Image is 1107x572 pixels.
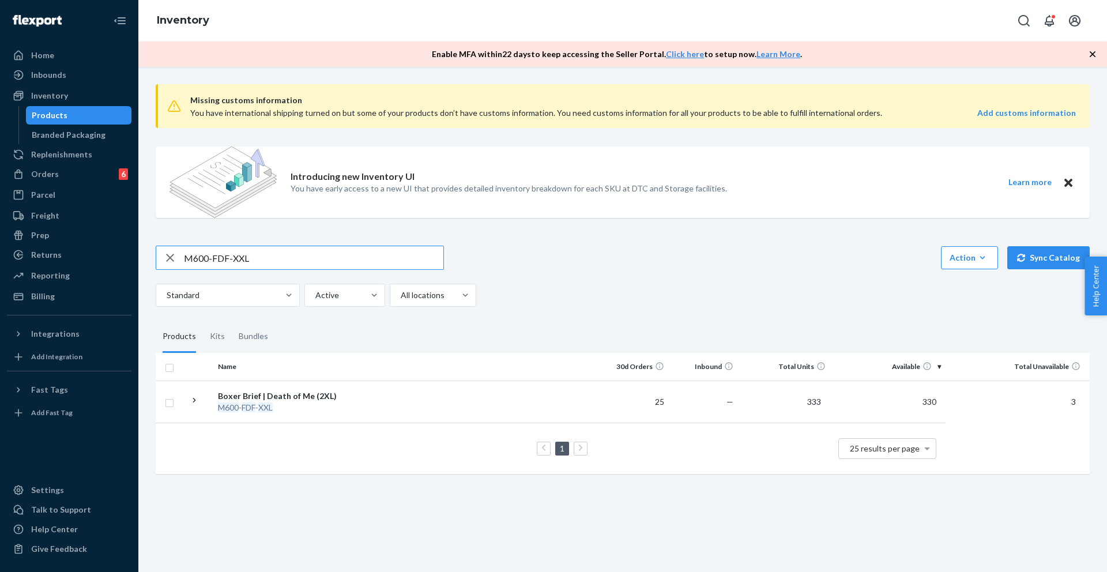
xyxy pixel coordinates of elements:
div: Settings [31,484,64,496]
div: Returns [31,249,62,261]
p: You have early access to a new UI that provides detailed inventory breakdown for each SKU at DTC ... [291,183,727,194]
div: Fast Tags [31,384,68,396]
span: 25 results per page [850,443,920,453]
th: Available [830,353,946,381]
span: 3 [1067,397,1080,407]
a: Help Center [7,520,131,539]
button: Action [941,246,998,269]
div: Billing [31,291,55,302]
div: Give Feedback [31,543,87,555]
div: Integrations [31,328,80,340]
a: Replenishments [7,145,131,164]
th: Total Units [738,353,830,381]
input: Standard [165,289,167,301]
button: Learn more [1001,175,1059,190]
div: Prep [31,229,49,241]
a: Freight [7,206,131,225]
a: Add customs information [977,107,1076,119]
span: 330 [918,397,941,407]
img: Flexport logo [13,15,62,27]
span: Missing customs information [190,93,1076,107]
button: Help Center [1085,257,1107,315]
div: Inbounds [31,69,66,81]
a: Learn More [756,49,800,59]
span: — [726,397,733,407]
button: Give Feedback [7,540,131,558]
ol: breadcrumbs [148,4,219,37]
div: Boxer Brief | Death of Me (2XL) [218,390,338,402]
img: new-reports-banner-icon.82668bd98b6a51aee86340f2a7b77ae3.png [170,146,277,218]
th: Inbound [669,353,738,381]
button: Integrations [7,325,131,343]
a: Click here [666,49,704,59]
a: Inbounds [7,66,131,84]
button: Open notifications [1038,9,1061,32]
em: XXL [258,402,273,412]
strong: Add customs information [977,108,1076,118]
button: Talk to Support [7,501,131,519]
div: Parcel [31,189,55,201]
button: Open Search Box [1012,9,1036,32]
div: Products [163,321,196,353]
a: Page 1 is your current page [558,443,567,453]
em: M600 [218,402,239,412]
button: Open account menu [1063,9,1086,32]
a: Settings [7,481,131,499]
td: 25 [600,381,669,423]
div: Reporting [31,270,70,281]
a: Reporting [7,266,131,285]
a: Inventory [157,14,209,27]
th: Total Unavailable [946,353,1090,381]
div: Orders [31,168,59,180]
a: Add Integration [7,348,131,366]
div: Add Fast Tag [31,408,73,417]
th: Name [213,353,343,381]
button: Close [1061,175,1076,190]
button: Sync Catalog [1007,246,1090,269]
a: Parcel [7,186,131,204]
div: Freight [31,210,59,221]
div: Products [32,110,67,121]
div: Talk to Support [31,504,91,515]
div: Replenishments [31,149,92,160]
button: Fast Tags [7,381,131,399]
iframe: Opens a widget where you can chat to one of our agents [1032,537,1095,566]
a: Home [7,46,131,65]
th: 30d Orders [600,353,669,381]
div: Inventory [31,90,68,101]
div: Action [950,252,989,264]
input: All locations [400,289,401,301]
div: Bundles [239,321,268,353]
a: Orders6 [7,165,131,183]
div: Add Integration [31,352,82,362]
button: Close Navigation [108,9,131,32]
a: Prep [7,226,131,244]
div: - - [218,402,338,413]
div: You have international shipping turned on but some of your products don’t have customs informatio... [190,107,899,119]
a: Returns [7,246,131,264]
a: Products [26,106,132,125]
p: Enable MFA within 22 days to keep accessing the Seller Portal. to setup now. . [432,48,802,60]
div: Help Center [31,524,78,535]
div: Kits [210,321,225,353]
em: FDF [242,402,255,412]
div: Branded Packaging [32,129,106,141]
a: Add Fast Tag [7,404,131,422]
a: Billing [7,287,131,306]
div: 6 [119,168,128,180]
a: Inventory [7,86,131,105]
input: Search inventory by name or sku [184,246,443,269]
p: Introducing new Inventory UI [291,170,415,183]
span: 333 [803,397,826,407]
div: Home [31,50,54,61]
a: Branded Packaging [26,126,132,144]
